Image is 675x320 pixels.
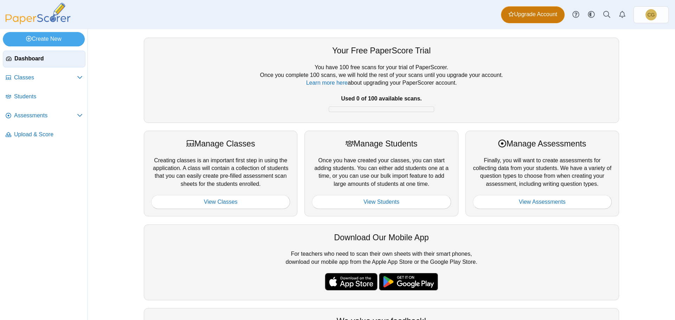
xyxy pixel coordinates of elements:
a: Upgrade Account [501,6,565,23]
div: Download Our Mobile App [151,232,612,243]
a: Assessments [3,107,85,124]
a: Dashboard [3,51,85,67]
div: For teachers who need to scan their own sheets with their smart phones, download our mobile app f... [144,224,619,300]
a: PaperScorer [3,19,73,25]
div: Finally, you will want to create assessments for collecting data from your students. We have a va... [465,131,619,216]
span: Upload & Score [14,131,83,138]
div: Once you have created your classes, you can start adding students. You can either add students on... [304,131,458,216]
img: PaperScorer [3,3,73,24]
a: Classes [3,70,85,86]
span: Classes [14,74,77,81]
span: Christopher Gutierrez [648,12,655,17]
a: View Assessments [473,195,612,209]
div: You have 100 free scans for your trial of PaperScorer. Once you complete 100 scans, we will hold ... [151,64,612,116]
a: Create New [3,32,85,46]
span: Students [14,93,83,100]
a: Upload & Score [3,126,85,143]
a: Alerts [615,7,630,22]
div: Creating classes is an important first step in using the application. A class will contain a coll... [144,131,297,216]
img: google-play-badge.png [379,273,438,290]
span: Upgrade Account [508,11,557,18]
a: Students [3,89,85,105]
span: Dashboard [14,55,82,63]
b: Used 0 of 100 available scans. [341,96,422,102]
img: apple-store-badge.svg [325,273,378,290]
div: Manage Classes [151,138,290,149]
a: Christopher Gutierrez [634,6,669,23]
div: Manage Assessments [473,138,612,149]
span: Christopher Gutierrez [645,9,657,20]
a: View Classes [151,195,290,209]
div: Your Free PaperScore Trial [151,45,612,56]
span: Assessments [14,112,77,119]
a: View Students [312,195,451,209]
a: Learn more here [306,80,348,86]
div: Manage Students [312,138,451,149]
